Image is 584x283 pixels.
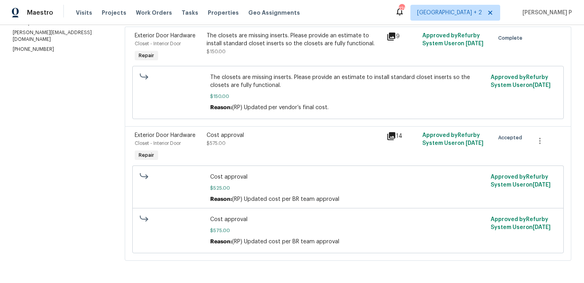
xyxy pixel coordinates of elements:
span: Cost approval [210,173,486,181]
span: Reason: [210,196,232,202]
span: $575.00 [210,227,486,235]
span: [DATE] [533,225,551,230]
p: [PERSON_NAME][EMAIL_ADDRESS][DOMAIN_NAME] [13,29,106,43]
span: Visits [76,9,92,17]
span: Exterior Door Hardware [135,133,195,138]
div: Cost approval [207,131,381,139]
span: Accepted [498,134,525,142]
span: Properties [208,9,239,17]
span: Approved by Refurby System User on [491,75,551,88]
span: (RP) Updated cost per BR team approval [232,239,339,244]
span: Tasks [182,10,198,15]
span: The closets are missing inserts. Please provide an estimate to install standard closet inserts so... [210,73,486,89]
span: Reason: [210,239,232,244]
span: [DATE] [466,41,483,46]
span: [DATE] [466,141,483,146]
span: (RP) Updated per vendor’s final cost. [232,105,329,110]
span: $150.00 [210,92,486,100]
span: Maestro [27,9,53,17]
div: 126 [399,5,404,13]
span: Repair [135,52,157,60]
span: Approved by Refurby System User on [422,33,483,46]
span: [GEOGRAPHIC_DATA] + 2 [417,9,482,17]
span: (RP) Updated cost per BR team approval [232,196,339,202]
span: Approved by Refurby System User on [491,174,551,188]
span: Projects [102,9,126,17]
span: Cost approval [210,216,486,223]
span: [DATE] [533,83,551,88]
div: 9 [387,32,418,41]
span: Geo Assignments [248,9,300,17]
span: Work Orders [136,9,172,17]
span: Closet - Interior Door [135,41,181,46]
span: Exterior Door Hardware [135,33,195,39]
span: Approved by Refurby System User on [491,217,551,230]
span: $150.00 [207,49,226,54]
span: [DATE] [533,182,551,188]
span: $525.00 [210,184,486,192]
div: The closets are missing inserts. Please provide an estimate to install standard closet inserts so... [207,32,381,48]
span: $575.00 [207,141,226,146]
span: Reason: [210,105,232,110]
span: Closet - Interior Door [135,141,181,146]
p: [PHONE_NUMBER] [13,46,106,53]
div: 14 [387,131,418,141]
span: Complete [498,34,526,42]
span: [PERSON_NAME] P [519,9,572,17]
span: Approved by Refurby System User on [422,133,483,146]
span: Repair [135,151,157,159]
